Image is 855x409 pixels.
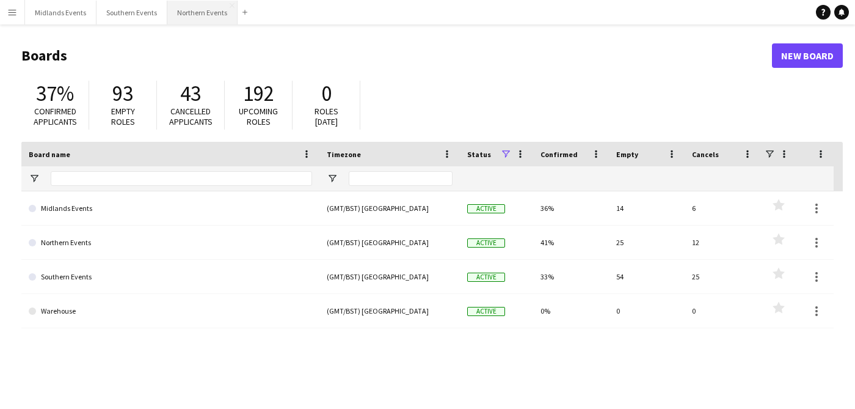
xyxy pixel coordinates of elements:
button: Southern Events [96,1,167,24]
div: 12 [685,226,760,259]
span: Empty [616,150,638,159]
span: Confirmed [540,150,578,159]
div: (GMT/BST) [GEOGRAPHIC_DATA] [319,294,460,328]
div: 0 [685,294,760,328]
span: Active [467,238,505,248]
div: 25 [685,260,760,293]
button: Northern Events [167,1,238,24]
span: Cancelled applicants [169,106,213,127]
span: Timezone [327,150,361,159]
span: 0 [321,80,332,107]
span: Active [467,273,505,282]
div: 0 [609,294,685,328]
button: Open Filter Menu [327,173,338,184]
a: Northern Events [29,226,312,260]
span: Confirmed applicants [34,106,77,127]
a: Southern Events [29,260,312,294]
div: 36% [533,191,609,225]
span: 43 [180,80,201,107]
div: (GMT/BST) [GEOGRAPHIC_DATA] [319,226,460,259]
div: 54 [609,260,685,293]
div: 41% [533,226,609,259]
span: Cancels [692,150,719,159]
span: 93 [112,80,133,107]
div: 6 [685,191,760,225]
span: Active [467,204,505,213]
div: 25 [609,226,685,259]
h1: Boards [21,46,772,65]
input: Timezone Filter Input [349,171,453,186]
a: New Board [772,43,843,68]
span: 192 [243,80,274,107]
div: 14 [609,191,685,225]
div: (GMT/BST) [GEOGRAPHIC_DATA] [319,191,460,225]
div: 0% [533,294,609,328]
span: Active [467,307,505,316]
input: Board name Filter Input [51,171,312,186]
span: Board name [29,150,70,159]
div: 33% [533,260,609,293]
a: Midlands Events [29,191,312,226]
div: (GMT/BST) [GEOGRAPHIC_DATA] [319,260,460,293]
span: 37% [36,80,74,107]
span: Empty roles [111,106,135,127]
span: Upcoming roles [239,106,278,127]
a: Warehouse [29,294,312,328]
span: Status [467,150,491,159]
span: Roles [DATE] [315,106,338,127]
button: Midlands Events [25,1,96,24]
button: Open Filter Menu [29,173,40,184]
